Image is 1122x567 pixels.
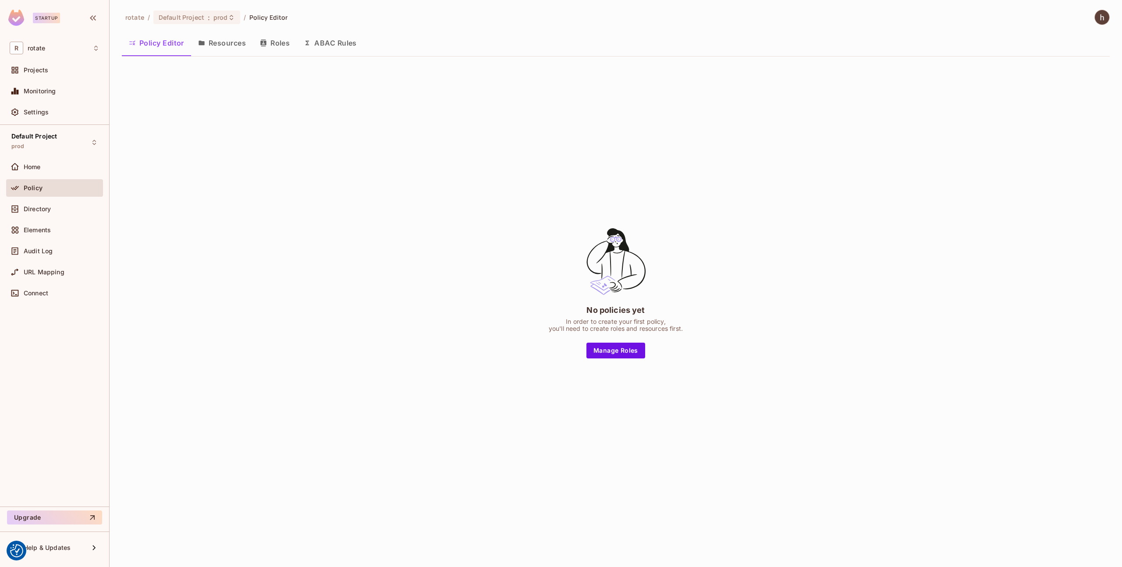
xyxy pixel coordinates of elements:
img: hans [1095,10,1109,25]
button: Manage Roles [586,343,645,358]
span: Directory [24,206,51,213]
span: Connect [24,290,48,297]
span: Workspace: rotate [28,45,45,52]
button: Upgrade [7,510,102,524]
img: Revisit consent button [10,544,23,557]
span: : [207,14,210,21]
button: Resources [191,32,253,54]
div: In order to create your first policy, you'll need to create roles and resources first. [549,318,683,332]
button: ABAC Rules [297,32,364,54]
span: Help & Updates [24,544,71,551]
button: Consent Preferences [10,544,23,557]
button: Policy Editor [122,32,191,54]
span: Audit Log [24,248,53,255]
span: Monitoring [24,88,56,95]
span: prod [213,13,228,21]
span: R [10,42,23,54]
span: Policy Editor [249,13,288,21]
span: Default Project [11,133,57,140]
span: Home [24,163,41,170]
div: No policies yet [586,305,645,315]
img: SReyMgAAAABJRU5ErkJggg== [8,10,24,26]
button: Roles [253,32,297,54]
span: URL Mapping [24,269,64,276]
span: Projects [24,67,48,74]
div: Startup [33,13,60,23]
span: Default Project [159,13,204,21]
span: the active workspace [125,13,144,21]
li: / [244,13,246,21]
span: prod [11,143,25,150]
li: / [148,13,150,21]
span: Settings [24,109,49,116]
span: Elements [24,227,51,234]
span: Policy [24,184,43,191]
